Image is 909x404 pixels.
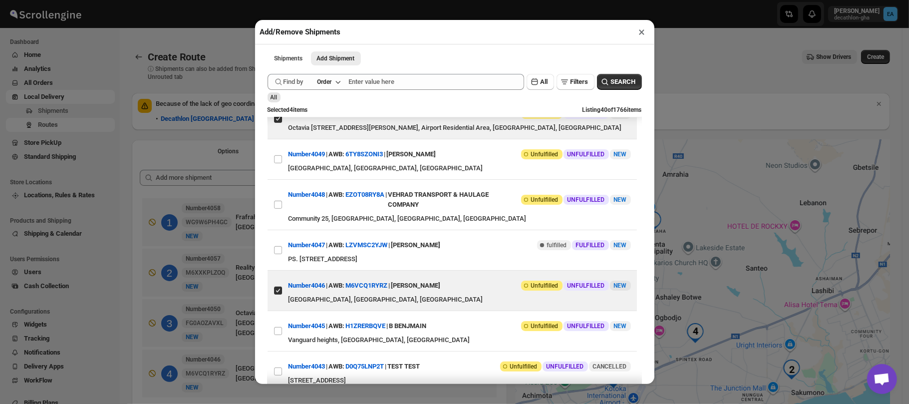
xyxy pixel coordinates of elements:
button: Number4047 [289,241,325,249]
div: [STREET_ADDRESS] [289,376,631,386]
div: [PERSON_NAME] [387,145,436,163]
button: Order [311,75,346,89]
div: PS. [STREET_ADDRESS] [289,254,631,264]
button: D0Q75LNP2T [346,363,384,370]
span: Unfulfilled [531,282,559,290]
button: × [635,25,649,39]
span: Unfulfilled [531,322,559,330]
a: Open chat [867,364,897,394]
span: Unfulfilled [510,363,538,371]
div: [PERSON_NAME] [391,277,441,295]
div: Order [317,78,332,86]
div: Community 25, [GEOGRAPHIC_DATA], [GEOGRAPHIC_DATA], [GEOGRAPHIC_DATA] [289,214,631,224]
button: 6TY8SZONI3 [346,150,383,158]
button: Number4043 [289,363,325,370]
div: | | [289,186,520,214]
button: Filters [557,74,595,90]
div: Vanguard heights, [GEOGRAPHIC_DATA], [GEOGRAPHIC_DATA] [289,335,631,345]
div: | | [289,236,441,254]
span: fulfilled [547,241,567,249]
span: Selected 4 items [268,106,308,113]
div: [GEOGRAPHIC_DATA], [GEOGRAPHIC_DATA], [GEOGRAPHIC_DATA] [289,163,631,173]
span: UNFULFILLED [568,282,605,290]
button: Number4046 [289,282,325,289]
span: AWB: [329,321,345,331]
span: CANCELLED [593,363,627,370]
span: FULFILLED [576,241,605,249]
button: H1ZRERBQVE [346,322,386,330]
span: NEW [614,196,627,203]
span: AWB: [329,149,345,159]
span: AWB: [329,240,345,250]
span: UNFULFILLED [547,363,584,371]
span: All [271,94,278,101]
span: NEW [614,282,627,289]
button: Number4049 [289,150,325,158]
span: UNFULFILLED [568,322,605,330]
span: AWB: [329,281,345,291]
span: AWB: [329,362,345,372]
button: Number4045 [289,322,325,330]
span: Filters [571,78,589,85]
span: Unfulfilled [531,150,559,158]
div: | | [289,277,441,295]
span: Listing 40 of 1766 items [583,106,642,113]
span: Shipments [275,54,303,62]
div: Octavia [STREET_ADDRESS][PERSON_NAME], Airport Residential Area, [GEOGRAPHIC_DATA], [GEOGRAPHIC_D... [289,123,631,133]
h2: Add/Remove Shipments [260,27,341,37]
span: NEW [614,242,627,249]
span: UNFULFILLED [568,196,605,204]
div: | | [289,317,427,335]
button: LZVMSC2YJW [346,241,388,249]
div: TEST TEST [388,358,420,376]
span: NEW [614,151,627,158]
div: VEHRAD TRANSPORT & HAULAGE COMPANY [388,186,520,214]
div: [PERSON_NAME] [391,236,441,254]
button: M6VCQ1RYRZ [346,282,388,289]
span: AWB: [329,190,345,200]
input: Enter value here [349,74,524,90]
div: [GEOGRAPHIC_DATA], [GEOGRAPHIC_DATA], [GEOGRAPHIC_DATA] [289,295,631,305]
span: UNFULFILLED [568,150,605,158]
div: | | [289,358,420,376]
button: EZOT08RY8A [346,191,385,198]
div: B BENJMAIN [389,317,427,335]
button: SEARCH [597,74,642,90]
span: All [541,78,548,85]
button: Number4048 [289,191,325,198]
span: Unfulfilled [531,196,559,204]
span: Find by [284,77,303,87]
button: All [527,74,554,90]
span: NEW [614,323,627,330]
span: Add Shipment [317,54,355,62]
div: | | [289,145,436,163]
span: SEARCH [611,77,636,87]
